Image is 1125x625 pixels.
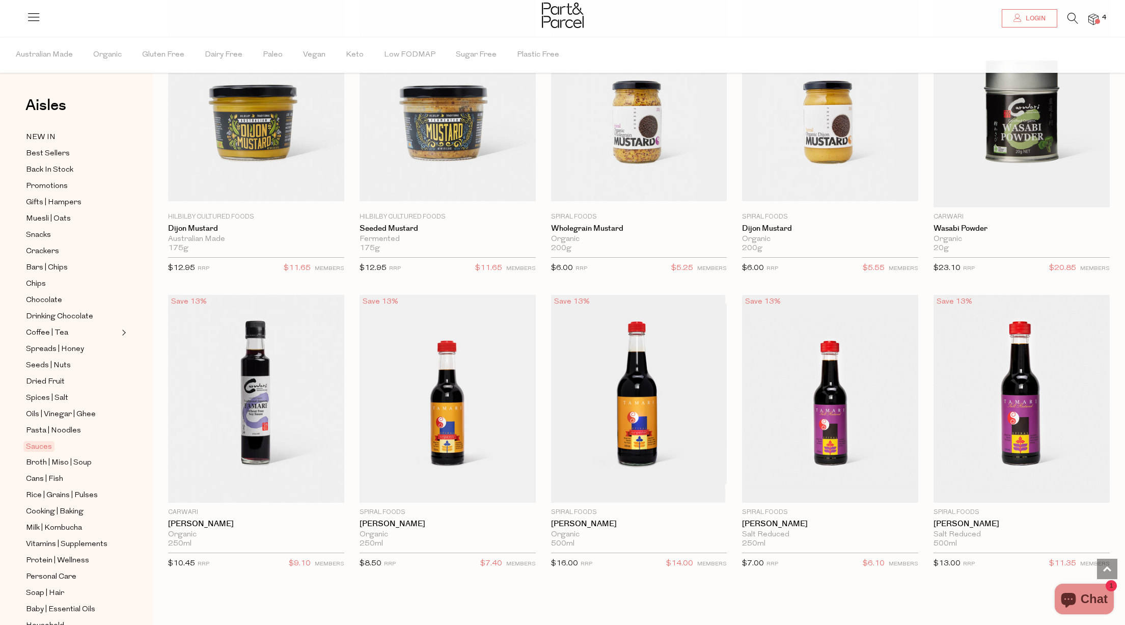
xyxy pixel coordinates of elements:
small: MEMBERS [697,561,727,567]
small: MEMBERS [506,561,536,567]
span: $20.85 [1049,262,1076,275]
span: 200g [742,244,762,253]
span: Aisles [25,94,66,117]
small: MEMBERS [506,266,536,271]
span: Cooking | Baking [26,506,84,518]
a: Cooking | Baking [26,505,119,518]
p: Spiral Foods [742,212,918,222]
span: Spices | Salt [26,392,68,404]
span: $16.00 [551,560,578,567]
span: 500ml [934,539,957,549]
p: Carwari [168,508,344,517]
a: Sauces [26,441,119,453]
span: 175g [360,244,380,253]
span: Gifts | Hampers [26,197,81,209]
img: Tamari [934,295,1110,503]
a: Oils | Vinegar | Ghee [26,408,119,421]
span: 20g [934,244,949,253]
small: MEMBERS [889,266,918,271]
p: Carwari [934,212,1110,222]
span: Dried Fruit [26,376,65,388]
div: Organic [360,530,536,539]
a: Spices | Salt [26,392,119,404]
a: Best Sellers [26,147,119,160]
a: Personal Care [26,570,119,583]
span: Vitamins | Supplements [26,538,107,551]
span: $6.00 [551,264,573,272]
span: Rice | Grains | Pulses [26,490,98,502]
small: RRP [766,266,778,271]
span: 175g [168,244,188,253]
a: Spreads | Honey [26,343,119,356]
p: Hilbilby Cultured Foods [360,212,536,222]
p: Spiral Foods [551,212,727,222]
a: [PERSON_NAME] [934,520,1110,529]
span: 250ml [360,539,383,549]
span: Broth | Miso | Soup [26,457,92,469]
span: Australian Made [16,37,73,73]
div: Organic [168,530,344,539]
div: Organic [934,235,1110,244]
span: Promotions [26,180,68,193]
a: Drinking Chocolate [26,310,119,323]
div: Salt Reduced [742,530,918,539]
span: Gluten Free [142,37,184,73]
span: Soap | Hair [26,587,64,600]
small: RRP [963,266,975,271]
a: Vitamins | Supplements [26,538,119,551]
a: Gifts | Hampers [26,196,119,209]
small: MEMBERS [315,561,344,567]
span: Best Sellers [26,148,70,160]
span: Crackers [26,246,59,258]
a: Bars | Chips [26,261,119,274]
div: Save 13% [360,295,401,309]
span: Login [1023,14,1046,23]
span: Baby | Essential Oils [26,604,95,616]
small: RRP [384,561,396,567]
span: 500ml [551,539,574,549]
span: Dairy Free [205,37,242,73]
a: Muesli | Oats [26,212,119,225]
a: Coffee | Tea [26,327,119,339]
span: Oils | Vinegar | Ghee [26,409,96,421]
div: Organic [551,235,727,244]
a: Milk | Kombucha [26,522,119,534]
span: Organic [93,37,122,73]
span: Chocolate [26,294,62,307]
a: Protein | Wellness [26,554,119,567]
div: Organic [742,235,918,244]
small: RRP [389,266,401,271]
small: RRP [198,561,209,567]
span: $13.00 [934,560,961,567]
div: Australian Made [168,235,344,244]
a: Soap | Hair [26,587,119,600]
small: RRP [198,266,209,271]
span: $11.65 [284,262,311,275]
p: Hilbilby Cultured Foods [168,212,344,222]
small: RRP [575,266,587,271]
img: Part&Parcel [542,3,584,28]
a: Wholegrain Mustard [551,224,727,233]
span: $11.65 [475,262,502,275]
img: Tamari [168,295,344,503]
a: 4 [1088,14,1099,24]
span: 250ml [742,539,765,549]
span: Sauces [23,441,54,452]
span: $11.35 [1049,557,1076,570]
span: $6.10 [863,557,885,570]
span: $8.50 [360,560,381,567]
span: Chips [26,278,46,290]
span: Vegan [303,37,325,73]
span: Paleo [263,37,283,73]
a: Dijon Mustard [168,224,344,233]
span: $6.00 [742,264,764,272]
a: Snacks [26,229,119,241]
a: Rice | Grains | Pulses [26,489,119,502]
span: $7.00 [742,560,764,567]
a: Crackers [26,245,119,258]
span: $7.40 [480,557,502,570]
p: Spiral Foods [934,508,1110,517]
a: Dried Fruit [26,375,119,388]
div: Save 13% [551,295,593,309]
span: $9.10 [289,557,311,570]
